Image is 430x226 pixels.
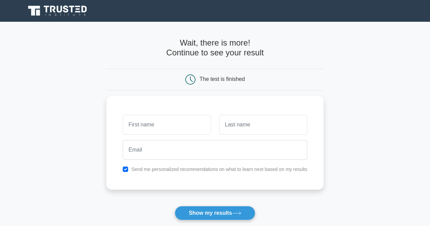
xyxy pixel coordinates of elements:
h4: Wait, there is more! Continue to see your result [106,38,324,58]
input: First name [123,115,211,135]
input: Last name [219,115,307,135]
button: Show my results [175,206,255,220]
div: The test is finished [200,76,245,82]
label: Send me personalized recommendations on what to learn next based on my results [131,167,307,172]
input: Email [123,140,307,160]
